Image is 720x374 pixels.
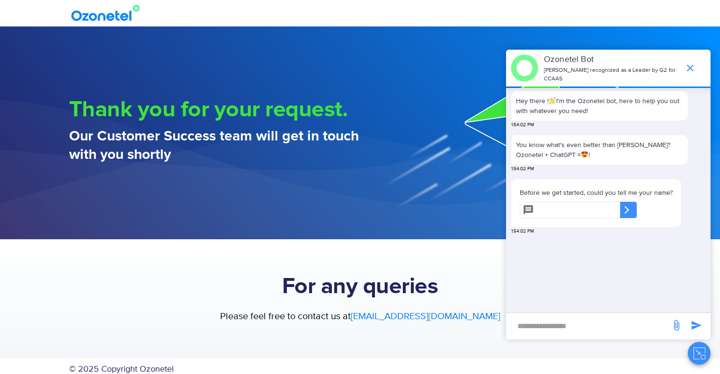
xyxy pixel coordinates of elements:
[351,309,500,323] a: [EMAIL_ADDRESS][DOMAIN_NAME]
[511,228,534,235] span: 1:54:02 PM
[69,97,360,123] h1: Thank you for your request.
[516,140,683,160] p: You know what's even better than [PERSON_NAME]? Ozonetel + ChatGPT = !
[549,97,556,104] img: 👋
[520,188,673,198] p: Before we get started, could you tell me your name?
[687,316,706,335] span: send message
[69,309,651,323] p: Please feel free to contact us at
[516,96,683,116] p: Hey there ! I'm the Ozonetel bot, here to help you out with whatever you need!
[544,53,680,66] p: Ozonetel Bot
[511,165,534,173] span: 1:54:02 PM
[667,316,686,335] span: send message
[69,127,360,164] h3: Our Customer Success team will get in touch with you shortly
[688,342,711,365] button: Close chat
[511,122,534,129] span: 1:54:02 PM
[581,151,588,158] img: 😍
[511,54,538,82] img: header
[544,66,680,83] p: [PERSON_NAME] recognized as a Leader by G2 for CCAAS
[511,318,666,335] div: new-msg-input
[69,273,651,300] h2: For any queries
[681,59,700,78] span: end chat or minimize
